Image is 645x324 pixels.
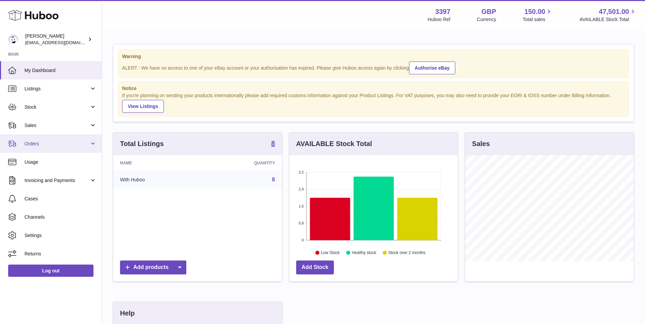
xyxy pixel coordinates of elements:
[120,260,186,274] a: Add products
[579,16,637,23] span: AVAILABLE Stock Total
[271,140,275,148] a: 8
[122,60,625,74] div: ALERT : We have no access to one of your eBay account or your authorisation has expired. Please g...
[321,251,340,255] text: Low Stock
[122,53,625,60] strong: Warning
[24,232,97,239] span: Settings
[523,16,553,23] span: Total sales
[579,7,637,23] a: 47,501.00 AVAILABLE Stock Total
[524,7,545,16] span: 150.00
[352,251,376,255] text: Healthy stock
[599,7,629,16] span: 47,501.00
[302,238,304,242] text: 0
[24,177,89,184] span: Invoicing and Payments
[24,122,89,129] span: Sales
[299,204,304,208] text: 1.6
[24,251,97,257] span: Returns
[299,187,304,191] text: 2.4
[388,251,425,255] text: Stock over 2 months
[24,104,89,110] span: Stock
[25,33,86,46] div: [PERSON_NAME]
[120,139,164,148] h3: Total Listings
[25,40,100,45] span: [EMAIL_ADDRESS][DOMAIN_NAME]
[24,159,97,165] span: Usage
[113,171,202,188] td: With Huboo
[472,139,490,148] h3: Sales
[122,92,625,113] div: If you're planning on sending your products internationally please add required customs informati...
[24,67,97,74] span: My Dashboard
[409,61,456,74] a: Authorise eBay
[523,7,553,23] a: 150.00 Total sales
[24,86,89,92] span: Listings
[122,85,625,92] strong: Notice
[24,214,97,220] span: Channels
[299,221,304,225] text: 0.8
[481,7,496,16] strong: GBP
[122,100,164,113] a: View Listings
[24,141,89,147] span: Orders
[8,34,18,44] img: sales@canchema.com
[113,155,202,171] th: Name
[299,170,304,174] text: 3.2
[435,7,451,16] strong: 3397
[8,265,94,277] a: Log out
[428,16,451,23] div: Huboo Ref
[296,260,334,274] a: Add Stock
[477,16,496,23] div: Currency
[202,155,282,171] th: Quantity
[271,140,275,147] strong: 8
[296,139,372,148] h3: AVAILABLE Stock Total
[24,196,97,202] span: Cases
[120,309,135,318] h3: Help
[272,177,275,182] a: 8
